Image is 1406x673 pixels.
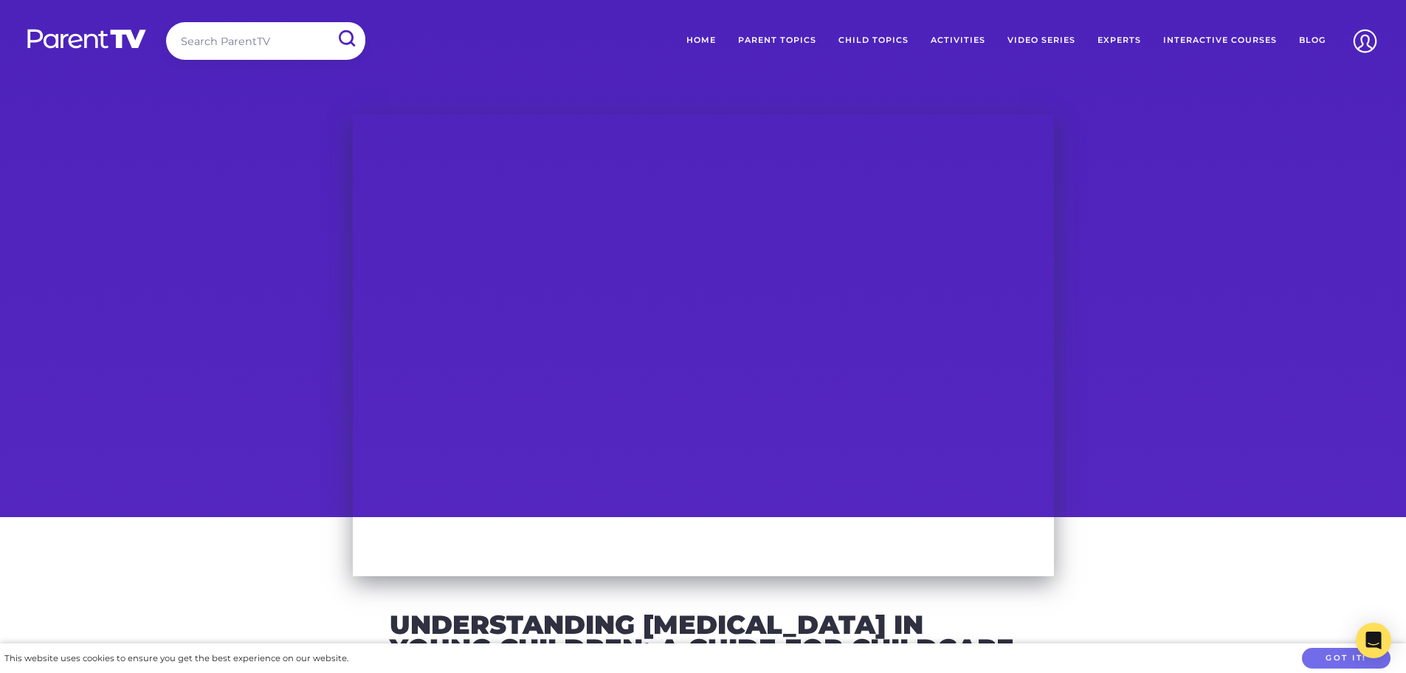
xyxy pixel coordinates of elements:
a: Blog [1288,22,1337,59]
a: Interactive Courses [1152,22,1288,59]
img: Account [1346,22,1384,60]
a: Home [675,22,727,59]
div: Open Intercom Messenger [1356,623,1391,658]
img: parenttv-logo-white.4c85aaf.svg [26,28,148,49]
a: Child Topics [827,22,920,59]
a: Video Series [996,22,1086,59]
button: Got it! [1302,648,1391,669]
a: Experts [1086,22,1152,59]
div: This website uses cookies to ensure you get the best experience on our website. [4,651,348,666]
input: Search ParentTV [166,22,365,60]
a: Activities [920,22,996,59]
input: Submit [327,22,365,55]
a: Parent Topics [727,22,827,59]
